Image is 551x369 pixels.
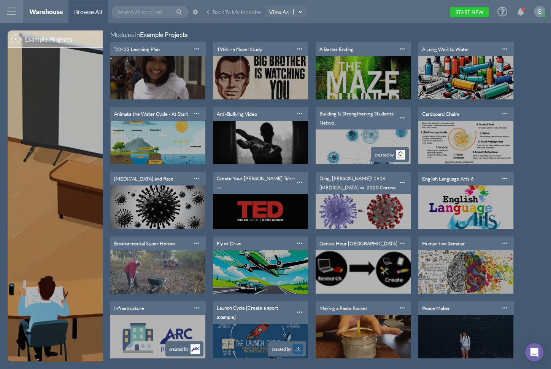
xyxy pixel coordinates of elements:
div: Launch Cycle [Create a sport example] [217,305,278,320]
div: Modules in [110,30,551,42]
input: Search all modules [112,6,188,18]
div: Peace Maker [422,305,450,311]
div: Building & Strengthening Students’ Netwo... [319,110,395,126]
a: Start New [450,7,489,17]
img: ACg8ocKKX03B5h8i416YOfGGRvQH7qkhkMU_izt_hUWC0FdG_LDggA=s96-c [534,6,545,17]
div: Fly or Drive [217,240,241,246]
div: [MEDICAL_DATA] and Race [114,176,173,182]
span: created by [169,347,189,351]
a: Back To My Modules [203,1,264,24]
span: Example Projects [140,30,187,38]
div: Genius Hour [GEOGRAPHIC_DATA] [319,240,397,246]
span: Back To My Modules [213,9,261,15]
div: A Long Walk to Water [422,46,469,52]
div: Open Intercom Messenger [525,343,543,361]
div: Example Projects [24,35,87,43]
div: A Better Ending [319,46,354,52]
div: Create Your [PERSON_NAME] Talk----- [217,175,295,190]
div: 1984 - a Novel Study [217,46,262,52]
div: English Language Arts 6 [422,176,474,182]
div: Making a Pasta Rocket [319,305,367,311]
div: Ding, [PERSON_NAME]! 1918 [MEDICAL_DATA] vs. 2020 Corona [319,175,395,190]
span: created by [375,152,394,157]
div: Anti-Bullying Video [217,111,257,117]
div: Animate the Water Cycle - At Start [114,111,188,117]
div: Infrastructure [114,305,144,311]
div: Cardboard Chairs [422,111,459,117]
span: created by [272,347,291,351]
span: Browse All [74,8,102,15]
div: Environmental Super Heroes [114,240,176,246]
div: ’22-’23 Learning Plan [114,46,160,52]
div: Humanities Seminar [422,240,465,246]
a: Browse All [68,0,108,23]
